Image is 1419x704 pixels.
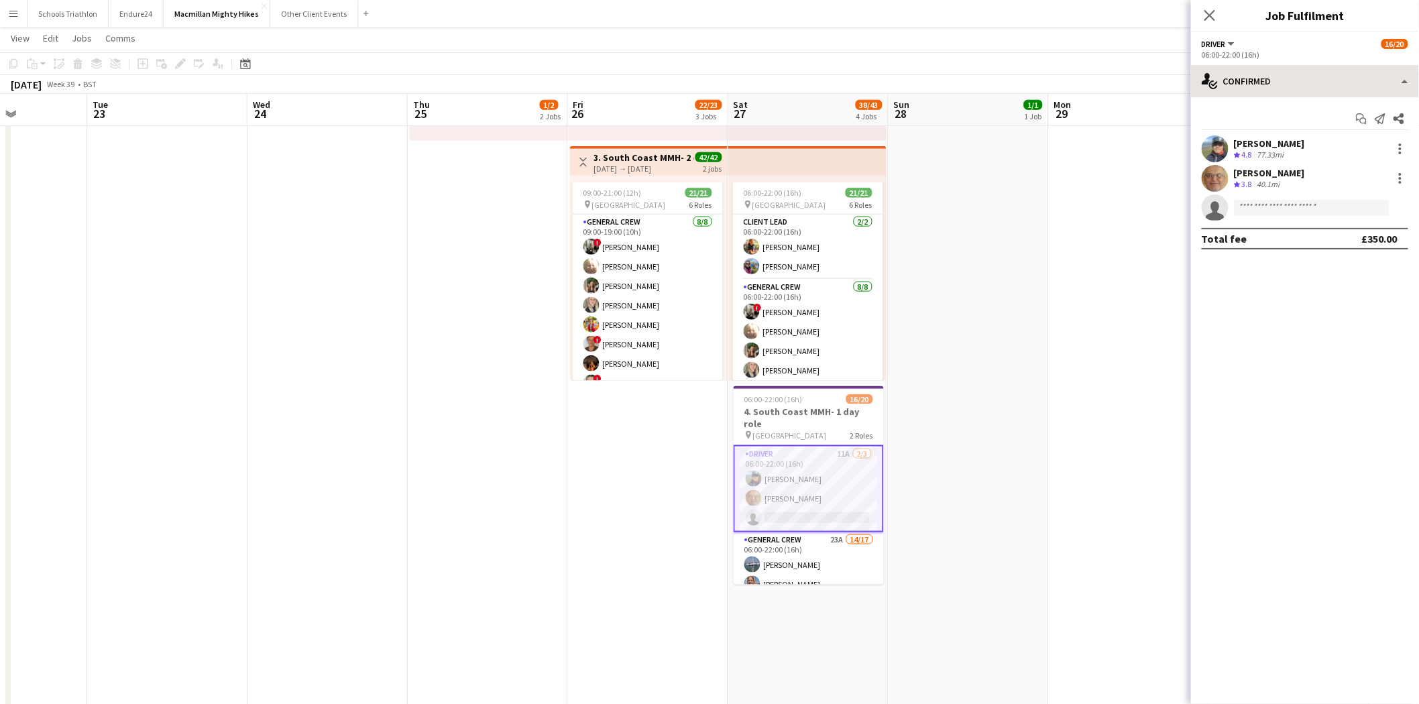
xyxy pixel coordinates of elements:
[27,1,109,27] button: Schools Triathlon
[696,111,722,121] div: 3 Jobs
[593,336,602,344] span: !
[685,188,712,198] span: 21/21
[93,99,108,111] span: Tue
[1202,232,1247,245] div: Total fee
[734,386,884,585] app-job-card: 06:00-22:00 (16h)16/204. South Coast MMH- 1 day role [GEOGRAPHIC_DATA]2 RolesDriver11A2/306:00-22...
[593,239,602,247] span: !
[1191,7,1419,24] h3: Job Fulfilment
[734,406,884,430] h3: 4. South Coast MMH- 1 day role
[892,106,910,121] span: 28
[38,30,64,47] a: Edit
[1024,100,1043,110] span: 1/1
[734,445,884,532] app-card-role: Driver11A2/306:00-22:00 (16h)[PERSON_NAME][PERSON_NAME]
[744,394,803,404] span: 06:00-22:00 (16h)
[894,99,910,111] span: Sun
[5,30,35,47] a: View
[744,188,802,198] span: 06:00-22:00 (16h)
[83,79,97,89] div: BST
[100,30,141,47] a: Comms
[1234,137,1305,150] div: [PERSON_NAME]
[695,152,722,162] span: 42/42
[270,1,358,27] button: Other Client Events
[1381,39,1408,49] span: 16/20
[66,30,97,47] a: Jobs
[109,1,164,27] button: Endure24
[11,32,30,44] span: View
[1202,39,1237,49] button: Driver
[754,304,762,312] span: !
[573,99,584,111] span: Fri
[540,100,559,110] span: 1/2
[105,32,135,44] span: Comms
[846,394,873,404] span: 16/20
[733,182,883,381] app-job-card: 06:00-22:00 (16h)21/21 [GEOGRAPHIC_DATA]6 RolesClient Lead2/206:00-22:00 (16h)[PERSON_NAME][PERSO...
[695,100,722,110] span: 22/23
[753,430,827,441] span: [GEOGRAPHIC_DATA]
[11,78,42,91] div: [DATE]
[733,280,883,461] app-card-role: General Crew8/806:00-22:00 (16h)![PERSON_NAME][PERSON_NAME][PERSON_NAME][PERSON_NAME]
[1202,50,1408,60] div: 06:00-22:00 (16h)
[594,164,694,174] div: [DATE] → [DATE]
[573,215,723,396] app-card-role: General Crew8/809:00-19:00 (10h)![PERSON_NAME][PERSON_NAME][PERSON_NAME][PERSON_NAME][PERSON_NAME...
[703,162,722,174] div: 2 jobs
[1191,65,1419,97] div: Confirmed
[850,200,872,210] span: 6 Roles
[856,100,883,110] span: 38/43
[253,99,270,111] span: Wed
[413,99,430,111] span: Thu
[1242,150,1252,160] span: 4.8
[733,215,883,280] app-card-role: Client Lead2/206:00-22:00 (16h)[PERSON_NAME][PERSON_NAME]
[1234,167,1305,179] div: [PERSON_NAME]
[850,430,873,441] span: 2 Roles
[734,99,748,111] span: Sat
[72,32,92,44] span: Jobs
[592,200,666,210] span: [GEOGRAPHIC_DATA]
[44,79,78,89] span: Week 39
[1054,99,1072,111] span: Mon
[1255,179,1283,190] div: 40.1mi
[689,200,712,210] span: 6 Roles
[571,106,584,121] span: 26
[1362,232,1398,245] div: £350.00
[1255,150,1287,161] div: 77.33mi
[251,106,270,121] span: 24
[573,182,723,381] app-job-card: 09:00-21:00 (12h)21/21 [GEOGRAPHIC_DATA]6 RolesGeneral Crew8/809:00-19:00 (10h)![PERSON_NAME][PER...
[411,106,430,121] span: 25
[1202,39,1226,49] span: Driver
[593,375,602,383] span: !
[541,111,561,121] div: 2 Jobs
[1025,111,1042,121] div: 1 Job
[594,152,694,164] h3: 3. South Coast MMH- 2 day role
[91,106,108,121] span: 23
[732,106,748,121] span: 27
[164,1,270,27] button: Macmillan Mighty Hikes
[43,32,58,44] span: Edit
[1052,106,1072,121] span: 29
[846,188,872,198] span: 21/21
[1242,179,1252,189] span: 3.8
[752,200,826,210] span: [GEOGRAPHIC_DATA]
[856,111,882,121] div: 4 Jobs
[583,188,642,198] span: 09:00-21:00 (12h)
